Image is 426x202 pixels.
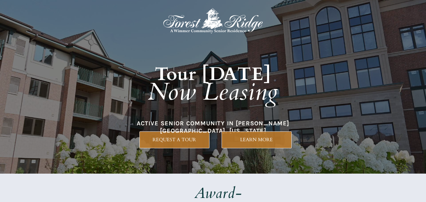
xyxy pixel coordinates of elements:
[137,120,289,134] span: ACTIVE SENIOR COMMUNITY IN [PERSON_NAME][GEOGRAPHIC_DATA], [US_STATE]
[222,131,292,148] a: LEARN MORE
[155,62,271,87] strong: Tour [DATE]
[148,76,278,108] em: Now Leasing
[139,131,209,148] a: REQUEST A TOUR
[222,137,291,143] span: LEARN MORE
[140,137,209,143] span: REQUEST A TOUR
